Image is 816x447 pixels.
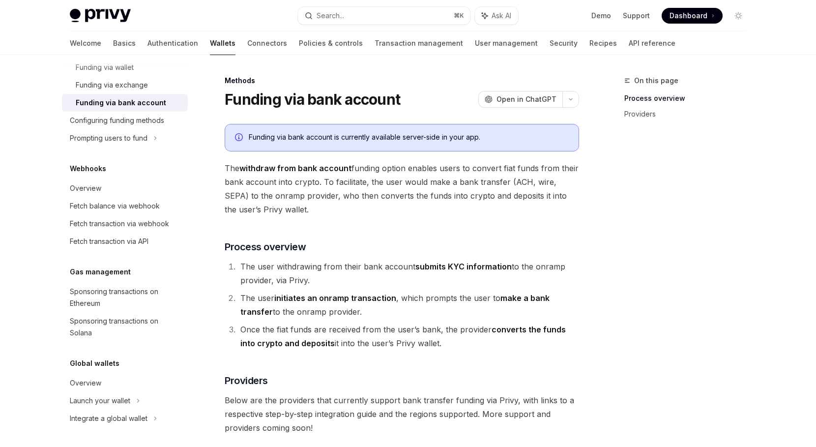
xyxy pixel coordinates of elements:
span: The funding option enables users to convert fiat funds from their bank account into crypto. To fa... [225,161,579,216]
a: Providers [624,106,754,122]
a: Fetch transaction via webhook [62,215,188,233]
a: API reference [629,31,675,55]
h5: Webhooks [70,163,106,175]
span: On this page [634,75,678,87]
div: Integrate a global wallet [70,413,147,424]
div: Launch your wallet [70,395,130,407]
a: Support [623,11,650,21]
div: Fetch balance via webhook [70,200,160,212]
li: The user withdrawing from their bank account to the onramp provider, via Privy. [237,260,579,287]
div: Search... [317,10,344,22]
a: Sponsoring transactions on Solana [62,312,188,342]
a: Welcome [70,31,101,55]
div: Fetch transaction via API [70,236,148,247]
span: Ask AI [492,11,511,21]
span: ⌘ K [454,12,464,20]
div: Sponsoring transactions on Ethereum [70,286,182,309]
a: Basics [113,31,136,55]
div: Funding via bank account is currently available server-side in your app. [249,132,569,143]
div: Overview [70,377,101,389]
a: Configuring funding methods [62,112,188,129]
strong: withdraw from bank account [239,163,351,173]
a: Overview [62,374,188,392]
a: Funding via bank account [62,94,188,112]
span: Process overview [225,240,306,254]
button: Search...⌘K [298,7,470,25]
a: Connectors [247,31,287,55]
a: Wallets [210,31,235,55]
h5: Gas management [70,266,131,278]
div: Funding via exchange [76,79,148,91]
span: Below are the providers that currently support bank transfer funding via Privy, with links to a r... [225,393,579,435]
strong: initiates an onramp transaction [274,293,396,303]
button: Toggle dark mode [730,8,746,24]
li: Once the fiat funds are received from the user’s bank, the provider it into the user’s Privy wallet. [237,323,579,350]
div: Sponsoring transactions on Solana [70,315,182,339]
div: Methods [225,76,579,86]
h5: Global wallets [70,358,119,369]
a: Demo [591,11,611,21]
div: Funding via bank account [76,97,166,109]
a: Transaction management [375,31,463,55]
button: Ask AI [475,7,518,25]
div: Overview [70,182,101,194]
span: Providers [225,374,268,387]
a: Fetch transaction via API [62,233,188,250]
strong: submits KYC information [415,262,512,271]
div: Configuring funding methods [70,115,164,126]
span: Dashboard [670,11,707,21]
a: Authentication [147,31,198,55]
a: Security [550,31,578,55]
div: Prompting users to fund [70,132,147,144]
a: Funding via exchange [62,76,188,94]
a: Process overview [624,90,754,106]
a: Dashboard [662,8,723,24]
a: Recipes [589,31,617,55]
img: light logo [70,9,131,23]
a: Sponsoring transactions on Ethereum [62,283,188,312]
div: Fetch transaction via webhook [70,218,169,230]
span: Open in ChatGPT [496,94,556,104]
button: Open in ChatGPT [478,91,562,108]
h1: Funding via bank account [225,90,400,108]
a: User management [475,31,538,55]
li: The user , which prompts the user to to the onramp provider. [237,291,579,319]
a: Policies & controls [299,31,363,55]
svg: Info [235,133,245,143]
a: Fetch balance via webhook [62,197,188,215]
a: Overview [62,179,188,197]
